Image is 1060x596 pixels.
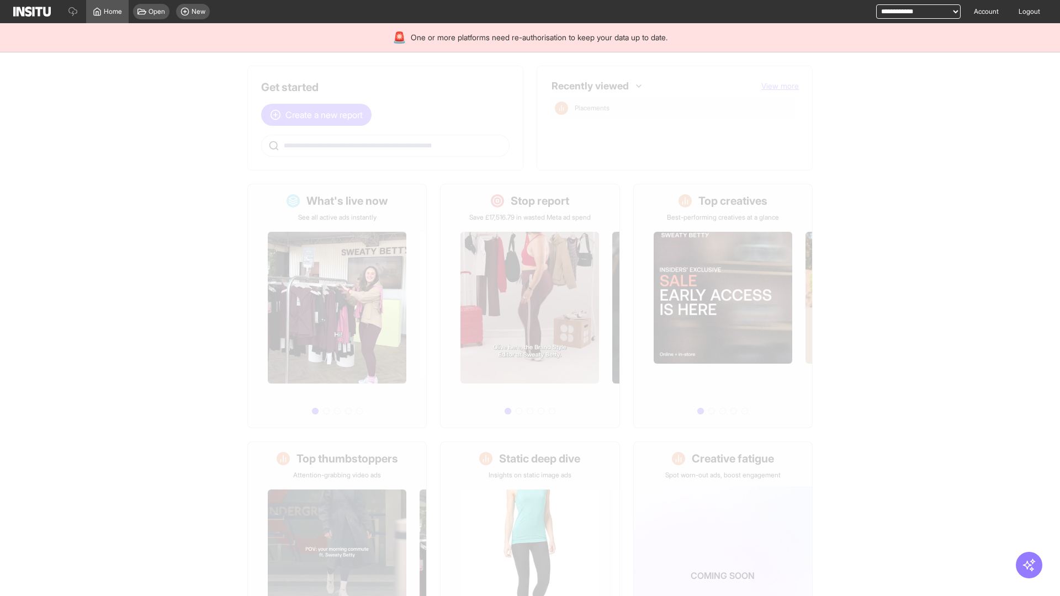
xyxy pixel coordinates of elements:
div: 🚨 [393,30,406,45]
img: Logo [13,7,51,17]
span: New [192,7,205,16]
span: Home [104,7,122,16]
span: One or more platforms need re-authorisation to keep your data up to date. [411,32,667,43]
span: Open [149,7,165,16]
